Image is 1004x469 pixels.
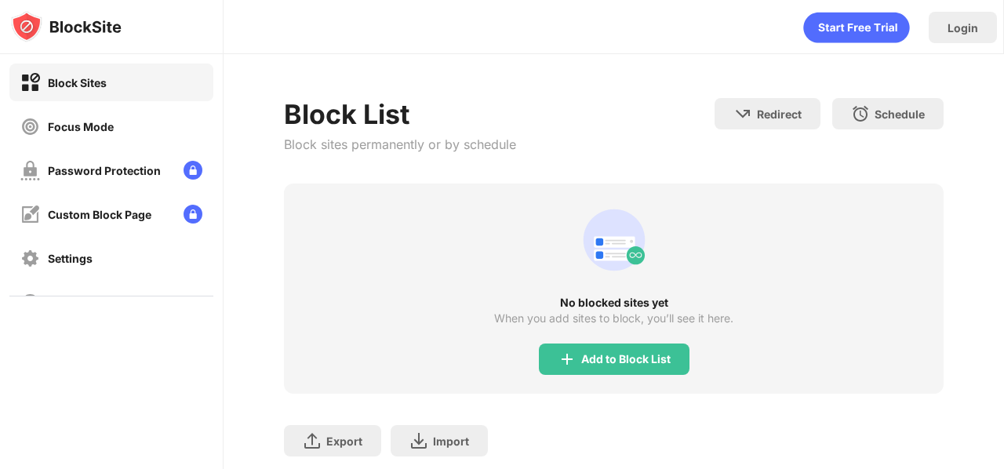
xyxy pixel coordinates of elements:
div: When you add sites to block, you’ll see it here. [494,312,733,325]
img: about-off.svg [20,293,40,312]
div: Block sites permanently or by schedule [284,136,516,152]
div: Login [948,21,978,35]
img: focus-off.svg [20,117,40,136]
img: password-protection-off.svg [20,161,40,180]
div: Password Protection [48,164,161,177]
div: Export [326,434,362,448]
img: lock-menu.svg [184,205,202,224]
div: Block List [284,98,516,130]
img: customize-block-page-off.svg [20,205,40,224]
div: No blocked sites yet [284,296,944,309]
img: logo-blocksite.svg [11,11,122,42]
div: animation [577,202,652,278]
div: Add to Block List [581,353,671,365]
div: Settings [48,252,93,265]
div: Import [433,434,469,448]
div: Redirect [757,107,802,121]
img: settings-off.svg [20,249,40,268]
img: lock-menu.svg [184,161,202,180]
img: block-on.svg [20,73,40,93]
div: Schedule [875,107,925,121]
div: Focus Mode [48,120,114,133]
div: Custom Block Page [48,208,151,221]
div: animation [803,12,910,43]
div: Block Sites [48,76,107,89]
